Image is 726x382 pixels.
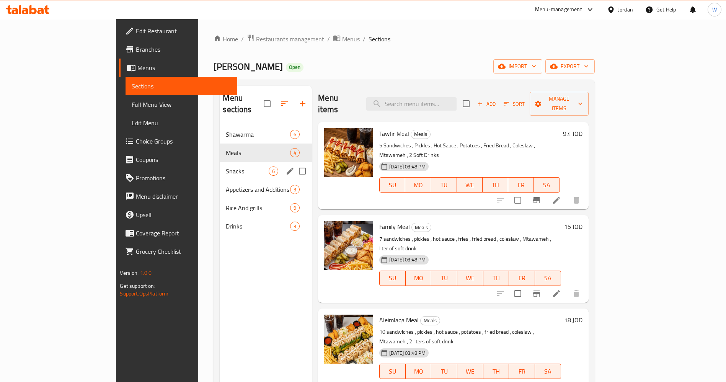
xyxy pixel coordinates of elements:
li: / [363,34,365,44]
span: SU [383,273,403,284]
span: 3 [290,223,299,230]
div: Meals [411,130,431,139]
span: SA [538,366,558,377]
a: Support.OpsPlatform [120,289,168,299]
a: Branches [119,40,237,59]
div: Menu-management [535,5,582,14]
a: Edit Menu [126,114,237,132]
span: Grocery Checklist [136,247,231,256]
span: Add [476,100,497,108]
a: Sections [126,77,237,95]
nav: breadcrumb [214,34,594,44]
div: Snacks6edit [220,162,312,180]
p: 5 Sandwiches , Pickles , Hot Sauce , Potatoes , Fried Bread , Coleslaw , Mtawameh , 2 Soft Drinks [379,141,560,160]
h6: 9.4 JOD [563,128,582,139]
span: Drinks [226,222,290,231]
span: Add item [474,98,499,110]
a: Menus [119,59,237,77]
span: FR [511,180,531,191]
a: Edit menu item [552,289,561,298]
div: items [290,222,300,231]
button: FR [509,364,535,379]
span: Edit Restaurant [136,26,231,36]
span: Meals [421,316,440,325]
span: 3 [290,186,299,193]
h6: 18 JOD [564,315,582,325]
button: Add [474,98,499,110]
button: SU [379,177,405,193]
div: Appetizers and Additions3 [220,180,312,199]
div: Drinks3 [220,217,312,235]
button: Manage items [530,92,589,116]
span: Menus [342,34,360,44]
button: TU [431,177,457,193]
button: Branch-specific-item [527,191,546,209]
span: Promotions [136,173,231,183]
span: export [551,62,589,71]
span: 6 [290,131,299,138]
a: Restaurants management [247,34,324,44]
span: SU [383,180,402,191]
span: Menu disclaimer [136,192,231,201]
span: Sections [132,82,231,91]
button: MO [405,177,431,193]
span: Coverage Report [136,229,231,238]
button: export [545,59,595,73]
span: Full Menu View [132,100,231,109]
span: import [499,62,536,71]
span: Sort [504,100,525,108]
span: Sort items [499,98,530,110]
button: SA [535,271,561,286]
button: SU [379,271,406,286]
img: Aleimlaqa Meal [324,315,373,364]
span: Sort sections [275,95,294,113]
button: WE [457,364,483,379]
span: Appetizers and Additions [226,185,290,194]
div: Open [286,63,303,72]
span: 1.0.0 [140,268,152,278]
div: Meals [226,148,290,157]
span: FR [512,273,532,284]
span: Meals [412,223,431,232]
h2: Menu items [318,92,357,115]
span: W [712,5,717,14]
a: Coverage Report [119,224,237,242]
span: MO [409,273,429,284]
div: Meals4 [220,144,312,162]
button: MO [406,271,432,286]
nav: Menu sections [220,122,312,238]
div: Shawarma6 [220,125,312,144]
div: items [290,130,300,139]
span: TU [434,180,454,191]
a: Full Menu View [126,95,237,114]
span: Branches [136,45,231,54]
span: FR [512,366,532,377]
span: TH [486,366,506,377]
a: Grocery Checklist [119,242,237,261]
span: Family Meal [379,221,410,232]
span: Version: [120,268,139,278]
div: Rice And grills [226,203,290,212]
span: Tawfir Meal [379,128,409,139]
div: Shawarma [226,130,290,139]
span: Select all sections [259,96,275,112]
button: TU [431,364,457,379]
input: search [366,97,457,111]
span: TU [434,273,454,284]
button: delete [567,191,586,209]
button: edit [284,165,296,177]
div: items [269,167,278,176]
button: FR [508,177,534,193]
div: Meals [420,316,440,325]
h2: Menu sections [223,92,264,115]
button: import [493,59,542,73]
button: Branch-specific-item [527,284,546,303]
span: Coupons [136,155,231,164]
button: TH [483,364,509,379]
button: SU [379,364,406,379]
span: Choice Groups [136,137,231,146]
span: WE [460,273,480,284]
li: / [327,34,330,44]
